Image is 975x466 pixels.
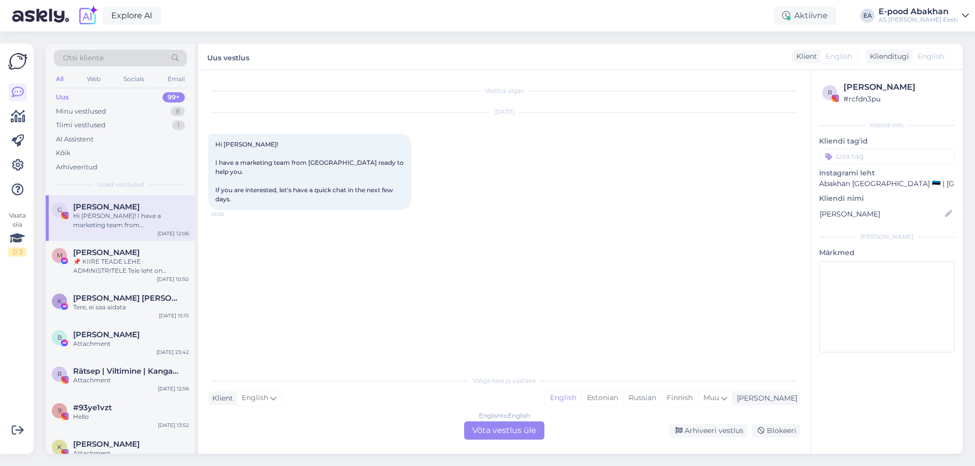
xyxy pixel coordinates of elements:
[54,73,66,86] div: All
[162,92,185,102] div: 99+
[215,140,405,203] span: Hi [PERSON_NAME]! I have a marketing team from [GEOGRAPHIC_DATA] ready to help you. If you are in...
[819,178,955,189] p: Abakhan [GEOGRAPHIC_DATA] 🇪🇪 | [GEOGRAPHIC_DATA] 🇱🇻
[159,312,189,319] div: [DATE] 15:15
[860,9,874,23] div: EA
[8,247,26,257] div: 2 / 3
[57,370,62,378] span: R
[73,330,140,339] span: Виктор Стриков
[77,5,99,26] img: explore-ai
[103,7,161,24] a: Explore AI
[56,92,69,102] div: Uus
[73,339,189,348] div: Attachment
[166,73,187,86] div: Email
[158,385,189,392] div: [DATE] 12:56
[73,449,189,458] div: Attachment
[879,16,958,24] div: AS [PERSON_NAME] Eesti
[819,168,955,178] p: Instagrami leht
[879,8,958,16] div: E-pood Abakhan
[73,294,179,303] span: Karl Eik Rebane
[479,411,530,420] div: English to English
[156,348,189,356] div: [DATE] 23:42
[73,303,189,312] div: Tere, ei saa aidata
[157,230,189,237] div: [DATE] 12:06
[207,50,249,63] label: Uus vestlus
[73,440,140,449] span: Katrina Randma
[826,51,852,62] span: English
[879,8,969,24] a: E-pood AbakhanAS [PERSON_NAME] Eesti
[85,73,103,86] div: Web
[545,390,581,406] div: English
[56,148,71,158] div: Kõik
[661,390,698,406] div: Finnish
[57,206,62,213] span: G
[792,51,817,62] div: Klient
[208,393,233,404] div: Klient
[57,443,62,451] span: K
[73,211,189,230] div: Hi [PERSON_NAME]! I have a marketing team from [GEOGRAPHIC_DATA] ready to help you. If you are in...
[819,193,955,204] p: Kliendi nimi
[57,334,62,341] span: В
[918,51,944,62] span: English
[819,247,955,258] p: Märkmed
[158,421,189,429] div: [DATE] 13:52
[819,121,955,130] div: Kliendi info
[171,106,185,117] div: 8
[819,232,955,241] div: [PERSON_NAME]
[774,7,836,25] div: Aktiivne
[172,120,185,130] div: 1
[97,180,144,189] span: Uued vestlused
[843,93,952,104] div: # rcfdn3pu
[703,393,719,402] span: Muu
[57,252,62,259] span: M
[208,376,800,385] div: Valige keel ja vastake
[73,403,112,412] span: #93ye1vzt
[8,211,26,257] div: Vaata siia
[208,86,800,95] div: Vestlus algas
[669,424,747,438] div: Arhiveeri vestlus
[8,52,27,71] img: Askly Logo
[56,120,106,130] div: Tiimi vestlused
[73,412,189,421] div: Hello
[623,390,661,406] div: Russian
[58,407,61,414] span: 9
[56,134,93,145] div: AI Assistent
[581,390,623,406] div: Estonian
[56,106,106,117] div: Minu vestlused
[57,297,62,305] span: K
[820,208,943,220] input: Lisa nimi
[828,89,832,96] span: r
[121,73,146,86] div: Socials
[866,51,909,62] div: Klienditugi
[73,257,189,275] div: 📌 KIIRE TEADE LEHE ADMINISTRITELE Teie leht on rikkunud Meta kogukonna juhiseid ja reklaamipoliit...
[819,149,955,164] input: Lisa tag
[211,210,249,218] span: 12:06
[752,424,800,438] div: Blokeeri
[819,136,955,147] p: Kliendi tag'id
[73,367,179,376] span: Rätsep | Viltimine | Kangastelgedel kudumine
[73,376,189,385] div: Attachment
[63,53,104,63] span: Otsi kliente
[733,393,797,404] div: [PERSON_NAME]
[73,248,140,257] span: Martin Eggers
[73,202,140,211] span: Gian Franco Serrudo
[56,162,97,172] div: Arhiveeritud
[242,392,268,404] span: English
[208,107,800,117] div: [DATE]
[843,81,952,93] div: [PERSON_NAME]
[464,421,544,440] div: Võta vestlus üle
[157,275,189,283] div: [DATE] 10:50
